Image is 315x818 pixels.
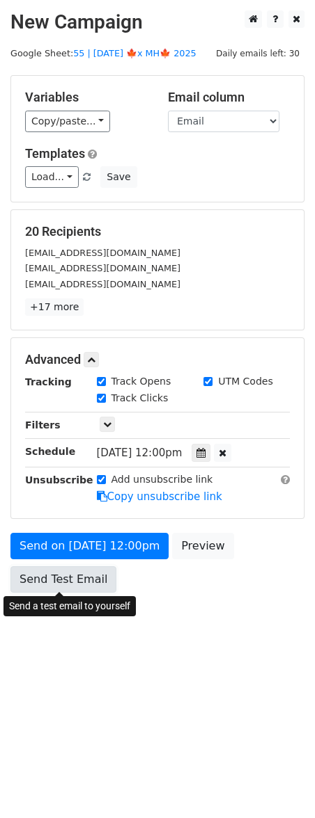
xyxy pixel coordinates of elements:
span: Daily emails left: 30 [211,46,305,61]
small: [EMAIL_ADDRESS][DOMAIN_NAME] [25,279,180,289]
a: Copy/paste... [25,111,110,132]
h5: 20 Recipients [25,224,290,239]
h2: New Campaign [10,10,305,34]
strong: Schedule [25,446,75,457]
h5: Variables [25,90,147,105]
a: Send on [DATE] 12:00pm [10,533,169,559]
small: [EMAIL_ADDRESS][DOMAIN_NAME] [25,263,180,273]
small: [EMAIL_ADDRESS][DOMAIN_NAME] [25,248,180,258]
a: Daily emails left: 30 [211,48,305,58]
div: Send a test email to yourself [3,596,136,616]
label: Track Opens [112,374,171,389]
span: [DATE] 12:00pm [97,447,183,459]
a: Copy unsubscribe link [97,490,222,503]
h5: Advanced [25,352,290,367]
a: Preview [172,533,233,559]
a: +17 more [25,298,84,316]
iframe: Chat Widget [245,751,315,818]
label: Track Clicks [112,391,169,406]
h5: Email column [168,90,290,105]
label: Add unsubscribe link [112,472,213,487]
a: Send Test Email [10,566,116,593]
strong: Tracking [25,376,72,387]
a: Templates [25,146,85,161]
a: Load... [25,166,79,188]
strong: Filters [25,419,61,431]
small: Google Sheet: [10,48,197,58]
label: UTM Codes [218,374,272,389]
strong: Unsubscribe [25,474,93,486]
button: Save [100,166,137,188]
a: 55 | [DATE] 🍁x MH🍁 2025 [73,48,196,58]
